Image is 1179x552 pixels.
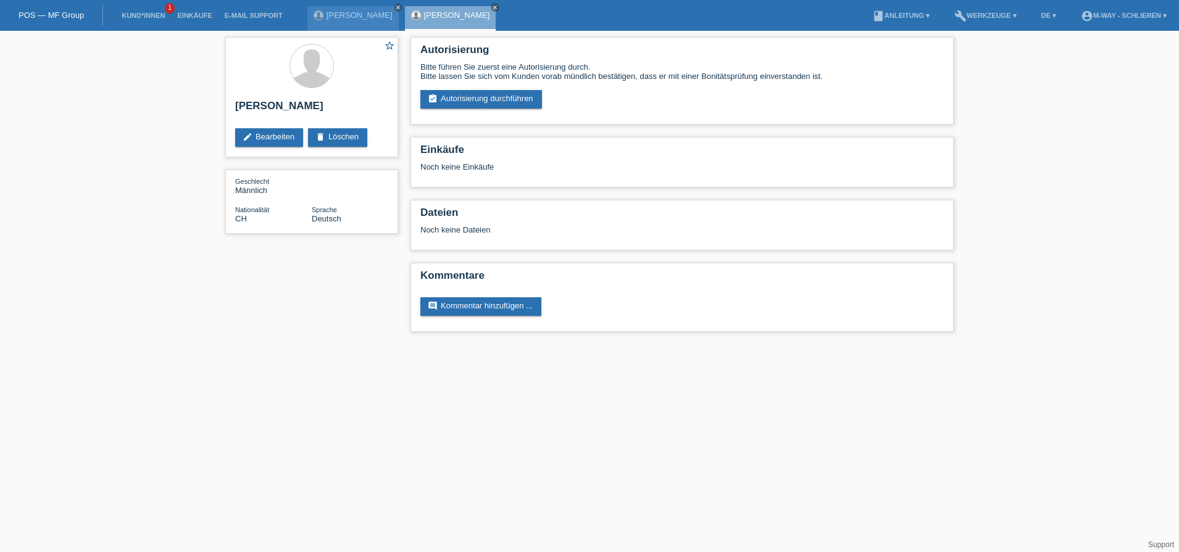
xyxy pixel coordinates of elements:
a: Einkäufe [171,12,218,19]
a: Kund*innen [115,12,171,19]
span: Nationalität [235,206,269,213]
div: Männlich [235,176,312,195]
i: star_border [384,40,395,51]
a: commentKommentar hinzufügen ... [420,297,541,316]
a: close [394,3,402,12]
a: E-Mail Support [219,12,289,19]
a: account_circlem-way - Schlieren ▾ [1075,12,1173,19]
i: build [954,10,967,22]
a: assignment_turned_inAutorisierung durchführen [420,90,542,109]
a: editBearbeiten [235,128,303,147]
i: comment [428,301,438,311]
a: star_border [384,40,395,53]
a: [PERSON_NAME] [327,10,393,20]
h2: [PERSON_NAME] [235,100,388,118]
div: Noch keine Einkäufe [420,162,944,181]
a: Support [1148,540,1174,549]
i: close [395,4,401,10]
span: Sprache [312,206,337,213]
a: bookAnleitung ▾ [866,12,936,19]
span: Deutsch [312,214,341,223]
a: buildWerkzeuge ▾ [948,12,1023,19]
i: close [492,4,498,10]
i: delete [315,132,325,142]
a: DE ▾ [1035,12,1062,19]
i: assignment_turned_in [428,94,438,104]
h2: Einkäufe [420,144,944,162]
h2: Autorisierung [420,44,944,62]
a: close [491,3,499,12]
h2: Dateien [420,207,944,225]
i: book [872,10,885,22]
div: Noch keine Dateien [420,225,798,234]
span: 1 [165,3,175,14]
i: edit [243,132,252,142]
a: deleteLöschen [308,128,367,147]
a: [PERSON_NAME] [424,10,490,20]
i: account_circle [1081,10,1093,22]
a: POS — MF Group [19,10,84,20]
span: Geschlecht [235,178,269,185]
div: Bitte führen Sie zuerst eine Autorisierung durch. Bitte lassen Sie sich vom Kunden vorab mündlich... [420,62,944,81]
span: Schweiz [235,214,247,223]
h2: Kommentare [420,270,944,288]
